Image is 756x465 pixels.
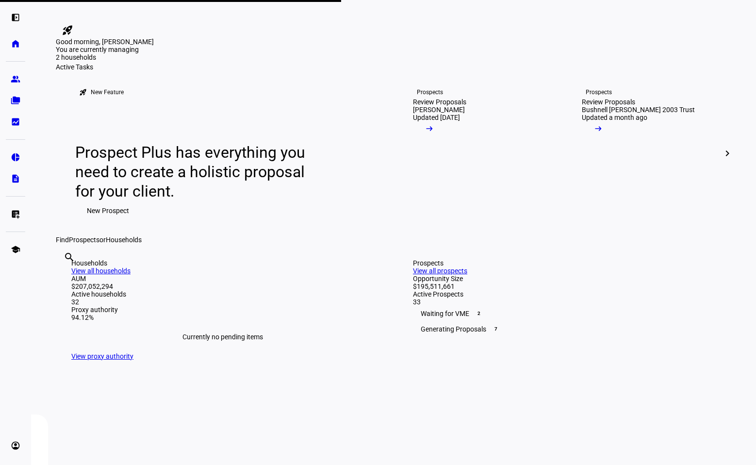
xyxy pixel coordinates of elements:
div: Active households [71,290,374,298]
mat-icon: chevron_right [722,148,733,159]
eth-mat-symbol: pie_chart [11,152,20,162]
eth-mat-symbol: account_circle [11,441,20,450]
eth-mat-symbol: left_panel_open [11,13,20,22]
div: Review Proposals [582,98,635,106]
div: Prospects [417,88,443,96]
div: Currently no pending items [71,321,374,352]
span: Households [106,236,142,244]
div: New Feature [91,88,124,96]
div: Find or [56,236,731,244]
eth-mat-symbol: school [11,245,20,254]
div: AUM [71,275,374,282]
a: pie_chart [6,148,25,167]
div: Review Proposals [413,98,466,106]
mat-icon: arrow_right_alt [425,124,434,133]
div: Active Prospects [413,290,716,298]
div: Active Tasks [56,63,731,71]
a: ProspectsReview Proposals[PERSON_NAME]Updated [DATE] [397,71,559,236]
span: You are currently managing [56,46,139,53]
mat-icon: search [64,251,75,263]
div: Updated [DATE] [413,114,460,121]
div: Updated a month ago [582,114,647,121]
div: $207,052,294 [71,282,374,290]
a: ProspectsReview ProposalsBushnell [PERSON_NAME] 2003 TrustUpdated a month ago [566,71,727,236]
div: Prospects [413,259,716,267]
div: Households [71,259,374,267]
mat-icon: rocket_launch [62,24,73,36]
a: View all households [71,267,131,275]
eth-mat-symbol: folder_copy [11,96,20,105]
eth-mat-symbol: description [11,174,20,183]
mat-icon: rocket_launch [79,88,87,96]
span: 7 [492,325,500,333]
a: folder_copy [6,91,25,110]
span: 2 [475,310,483,317]
div: [PERSON_NAME] [413,106,465,114]
div: Good morning, [PERSON_NAME] [56,38,731,46]
div: Proxy authority [71,306,374,314]
div: Opportunity Size [413,275,716,282]
button: New Prospect [75,201,141,220]
mat-icon: arrow_right_alt [593,124,603,133]
div: Bushnell [PERSON_NAME] 2003 Trust [582,106,695,114]
div: $195,511,661 [413,282,716,290]
div: Prospects [586,88,612,96]
span: Prospects [69,236,99,244]
div: Prospect Plus has everything you need to create a holistic proposal for your client. [75,143,314,201]
input: Enter name of prospect or household [64,265,66,276]
div: 2 households [56,53,153,63]
div: Generating Proposals [413,321,716,337]
eth-mat-symbol: group [11,74,20,84]
eth-mat-symbol: bid_landscape [11,117,20,127]
div: 33 [413,298,716,306]
eth-mat-symbol: home [11,39,20,49]
div: 32 [71,298,374,306]
div: Waiting for VME [413,306,716,321]
a: group [6,69,25,89]
a: View proxy authority [71,352,133,360]
a: View all prospects [413,267,467,275]
span: New Prospect [87,201,129,220]
a: bid_landscape [6,112,25,132]
div: 94.12% [71,314,374,321]
a: description [6,169,25,188]
a: home [6,34,25,53]
eth-mat-symbol: list_alt_add [11,209,20,219]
